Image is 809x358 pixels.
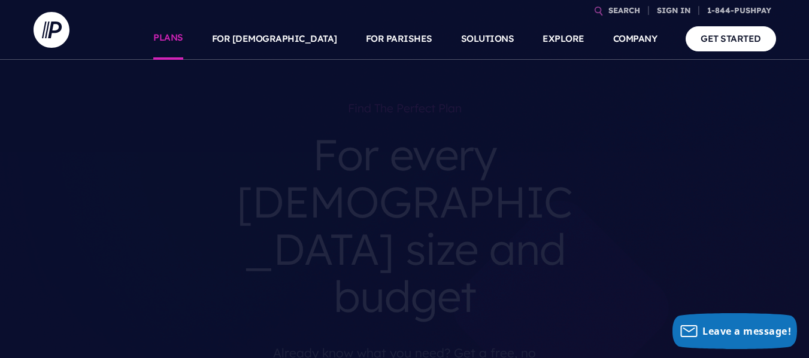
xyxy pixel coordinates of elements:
[686,26,776,51] a: GET STARTED
[366,18,432,60] a: FOR PARISHES
[543,18,584,60] a: EXPLORE
[212,18,337,60] a: FOR [DEMOGRAPHIC_DATA]
[672,313,797,349] button: Leave a message!
[613,18,657,60] a: COMPANY
[153,18,183,60] a: PLANS
[461,18,514,60] a: SOLUTIONS
[702,325,791,338] span: Leave a message!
